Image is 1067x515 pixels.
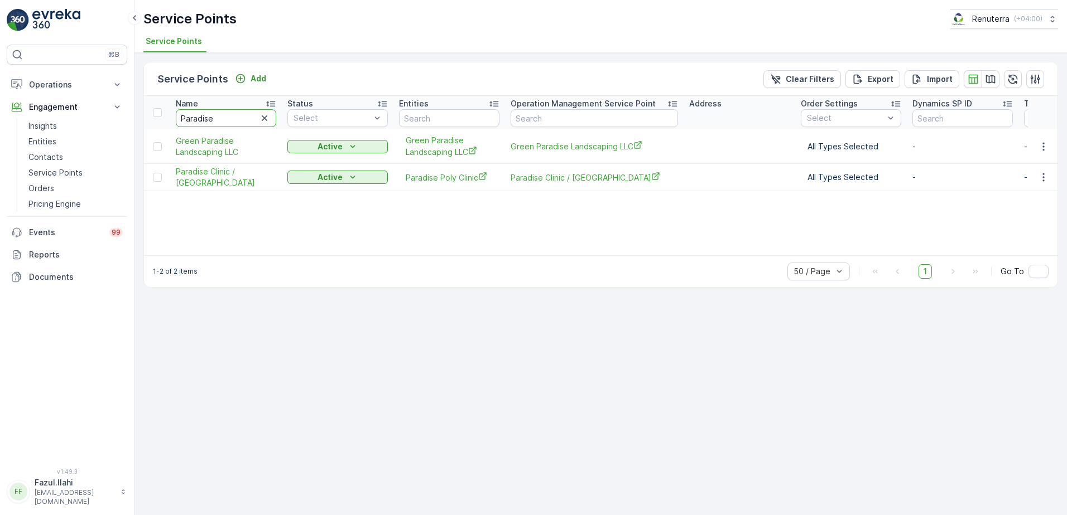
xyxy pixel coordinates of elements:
div: Toggle Row Selected [153,142,162,151]
a: Pricing Engine [24,196,127,212]
a: Service Points [24,165,127,181]
a: Reports [7,244,127,266]
button: Add [230,72,271,85]
button: Active [287,140,388,153]
p: Renuterra [972,13,1010,25]
p: Entities [399,98,429,109]
input: Search [176,109,276,127]
p: 1-2 of 2 items [153,267,198,276]
p: Clear Filters [786,74,834,85]
span: Go To [1001,266,1024,277]
p: ⌘B [108,50,119,59]
p: [EMAIL_ADDRESS][DOMAIN_NAME] [35,488,115,506]
a: Orders [24,181,127,196]
p: Fazul.Ilahi [35,477,115,488]
p: Documents [29,271,123,283]
p: Order Settings [801,98,858,109]
button: FFFazul.Ilahi[EMAIL_ADDRESS][DOMAIN_NAME] [7,477,127,506]
input: Search [399,109,499,127]
span: v 1.49.3 [7,468,127,475]
input: Search [511,109,678,127]
p: All Types Selected [808,141,895,152]
p: Entities [28,136,56,147]
input: Search [912,109,1013,127]
a: Insights [24,118,127,134]
button: Renuterra(+04:00) [950,9,1058,29]
p: Address [689,98,722,109]
button: Import [905,70,959,88]
span: 1 [919,264,932,279]
button: Clear Filters [763,70,841,88]
div: FF [9,483,27,501]
div: Toggle Row Selected [153,173,162,182]
p: Events [29,227,103,238]
a: Green Paradise Landscaping LLC [176,135,276,158]
p: Pricing Engine [28,198,81,210]
p: ( +04:00 ) [1014,14,1042,23]
a: Paradise Clinic / Al Salam Tower [176,166,276,188]
td: - [907,164,1018,191]
p: Operation Management Service Point [511,98,656,109]
a: Documents [7,266,127,288]
p: Service Points [157,71,228,87]
p: All Types Selected [808,172,895,183]
img: Screenshot_2024-07-26_at_13.33.01.png [950,13,968,25]
p: 99 [112,228,121,237]
p: Contacts [28,152,63,163]
p: Export [868,74,893,85]
p: Insights [28,120,57,132]
p: Status [287,98,313,109]
p: Engagement [29,101,105,113]
a: Paradise Poly Clinic [406,172,493,183]
p: Select [294,113,371,124]
p: Service Points [28,167,83,178]
button: Export [845,70,900,88]
a: Contacts [24,149,127,165]
img: logo_light-DOdMpM7g.png [32,9,80,31]
a: Green Paradise Landscaping LLC [406,135,493,158]
p: Operations [29,79,105,90]
a: Green Paradise Landscaping LLC [511,140,678,152]
img: logo [7,9,29,31]
td: - [907,129,1018,164]
button: Engagement [7,96,127,118]
span: Paradise Clinic / [GEOGRAPHIC_DATA] [176,166,276,188]
p: Active [318,172,343,183]
a: Paradise Clinic / Al Salam Tower [511,172,678,183]
p: Select [807,113,884,124]
button: Operations [7,74,127,96]
p: Reports [29,249,123,260]
button: Active [287,171,388,184]
p: Service Points [143,10,237,28]
p: Add [251,73,266,84]
a: Entities [24,134,127,149]
p: Orders [28,183,54,194]
span: Paradise Clinic / [GEOGRAPHIC_DATA] [511,172,678,183]
p: Name [176,98,198,109]
p: Dynamics SP ID [912,98,972,109]
a: Events99 [7,221,127,244]
p: Active [318,141,343,152]
span: Service Points [146,36,202,47]
p: Import [927,74,953,85]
